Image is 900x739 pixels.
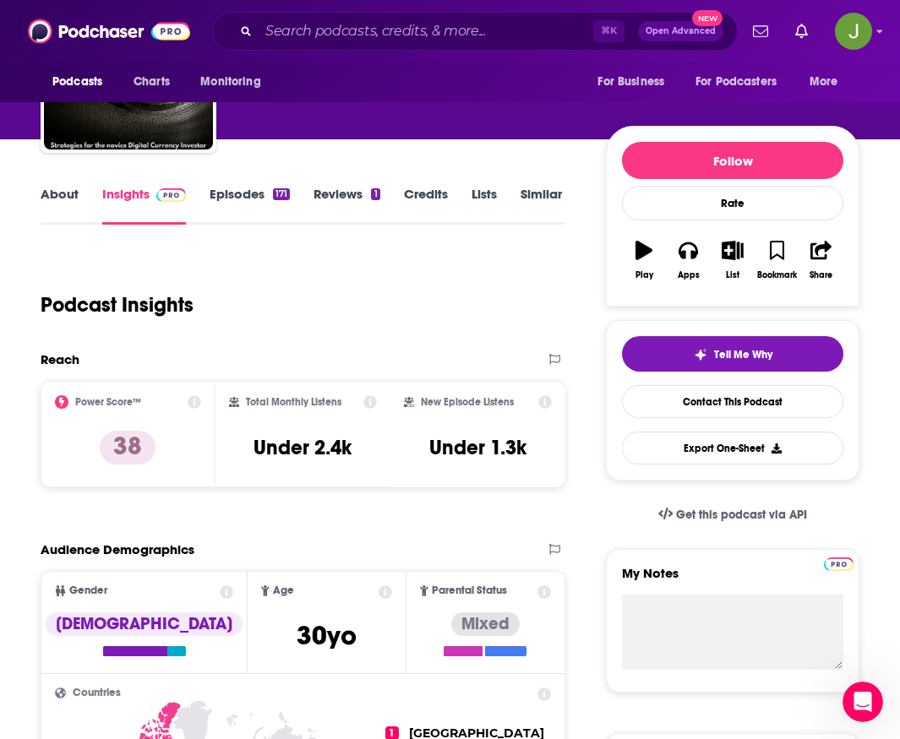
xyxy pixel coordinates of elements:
h2: Audience Demographics [41,541,194,557]
img: tell me why sparkle [694,348,707,361]
a: InsightsPodchaser Pro [102,186,186,225]
button: open menu [798,66,859,98]
span: 30 yo [297,619,357,652]
span: New [692,10,723,26]
a: Charts [123,66,180,98]
a: Pro website [824,555,854,571]
button: Open AdvancedNew [638,21,723,41]
button: Follow [622,142,843,179]
h2: New Episode Listens [421,396,514,408]
span: Logged in as jon47193 [835,13,872,50]
h3: Under 1.3k [429,435,526,460]
button: Bookmark [755,230,799,291]
p: 38 [100,431,155,465]
div: Play [635,270,653,280]
a: Show notifications dropdown [788,17,815,46]
span: Parental Status [432,585,507,596]
span: Get this podcast via API [676,508,807,522]
span: Age [273,585,294,596]
span: For Business [597,70,664,94]
span: Monitoring [200,70,260,94]
div: 171 [273,188,290,200]
span: Charts [134,70,170,94]
button: open menu [41,66,124,98]
a: Lists [472,186,497,225]
button: open menu [188,66,282,98]
button: Apps [666,230,710,291]
div: Rate [622,186,843,220]
a: Get this podcast via API [645,494,821,535]
a: Episodes171 [210,186,290,225]
span: Open Advanced [646,27,716,35]
img: Podchaser - Follow, Share and Rate Podcasts [28,15,190,47]
img: Podchaser Pro [824,557,854,571]
h2: Power Score™ [75,396,141,408]
label: My Notes [622,565,843,595]
a: Similar [521,186,562,225]
input: Search podcasts, credits, & more... [259,18,593,45]
h2: Reach [41,351,79,367]
button: List [711,230,755,291]
button: tell me why sparkleTell Me Why [622,336,843,372]
span: More [810,70,838,94]
a: About [41,186,79,225]
h2: Total Monthly Listens [246,396,341,408]
span: Podcasts [52,70,102,94]
a: Contact This Podcast [622,385,843,418]
span: For Podcasters [695,70,777,94]
a: Credits [404,186,448,225]
div: Share [810,270,832,280]
div: [DEMOGRAPHIC_DATA] [46,612,243,636]
button: Share [799,230,843,291]
h3: Under 2.4k [254,435,352,460]
button: Show profile menu [835,13,872,50]
span: Countries [73,687,121,698]
span: ⌘ K [593,20,625,42]
h1: Podcast Insights [41,292,194,318]
div: Search podcasts, credits, & more... [212,12,738,51]
button: open menu [586,66,685,98]
img: Podchaser Pro [156,188,186,202]
div: Bookmark [757,270,797,280]
div: 1 [371,188,379,200]
a: Show notifications dropdown [746,17,775,46]
div: Mixed [451,612,520,636]
div: Apps [678,270,700,280]
iframe: Intercom live chat [843,682,883,722]
button: open menu [685,66,801,98]
a: Reviews1 [314,186,379,225]
button: Export One-Sheet [622,432,843,465]
div: List [726,270,739,280]
span: Tell Me Why [714,348,772,361]
span: Gender [69,585,107,596]
img: User Profile [835,13,872,50]
button: Play [622,230,666,291]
